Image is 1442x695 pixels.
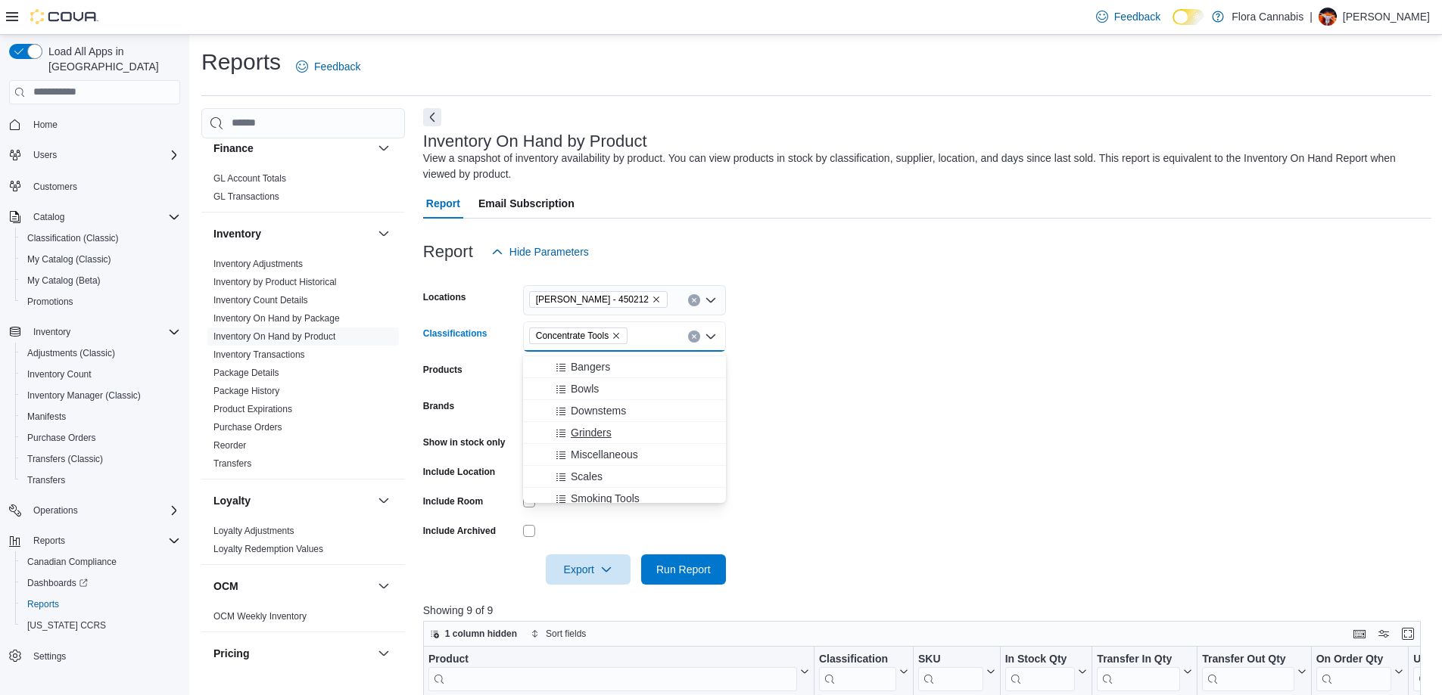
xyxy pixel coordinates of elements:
span: Inventory Adjustments [213,258,303,270]
button: Display options [1375,625,1393,643]
a: Feedback [1090,2,1166,32]
h1: Reports [201,47,281,77]
span: Manifests [27,411,66,423]
span: Concentrate Tools [529,327,628,344]
span: Package History [213,385,279,397]
span: Inventory Count [27,368,92,380]
span: OCM Weekly Inventory [213,610,307,622]
span: Classification (Classic) [27,232,119,244]
span: Transfers [21,471,180,489]
a: Dashboards [15,572,186,594]
a: Purchase Orders [21,429,102,447]
span: [US_STATE] CCRS [27,619,106,631]
a: Inventory On Hand by Product [213,331,335,342]
button: Close list of options [705,330,717,343]
span: My Catalog (Beta) [21,271,180,290]
div: Finance [201,169,405,212]
div: Transfer In Qty [1097,653,1180,667]
span: Ashtrays [571,337,612,352]
span: Operations [33,504,78,517]
button: In Stock Qty [1004,653,1087,691]
button: Miscellaneous [523,444,726,466]
button: Run Report [641,554,726,585]
a: Promotions [21,293,79,311]
span: Transfers [27,474,65,486]
button: Transfer In Qty [1097,653,1192,691]
p: [PERSON_NAME] [1343,8,1430,26]
button: Transfers (Classic) [15,448,186,470]
span: Inventory [27,323,180,341]
span: My Catalog (Beta) [27,275,101,287]
div: Transfer Out Qty [1202,653,1294,691]
span: Downstems [571,403,626,418]
a: Reports [21,595,65,613]
a: Customers [27,178,83,196]
div: SKU URL [918,653,983,691]
button: Adjustments (Classic) [15,343,186,364]
span: Dashboards [27,577,88,589]
span: Manifests [21,408,180,426]
span: Operations [27,501,180,520]
label: Include Location [423,466,495,478]
button: Keyboard shortcuts [1350,625,1369,643]
span: My Catalog (Classic) [27,253,111,265]
span: Reports [27,598,59,610]
h3: OCM [213,579,238,594]
span: Dark Mode [1173,25,1173,26]
span: Customers [27,176,180,195]
span: Grinders [571,425,612,440]
button: Loyalty [213,493,372,508]
span: Product Expirations [213,403,292,415]
div: View a snapshot of inventory availability by product. You can view products in stock by classific... [423,150,1424,182]
button: Bowls [523,378,726,400]
a: Inventory Adjustments [213,259,303,269]
button: Transfers [15,470,186,491]
button: Scales [523,466,726,488]
span: Inventory On Hand by Package [213,312,340,324]
a: GL Transactions [213,191,279,202]
a: My Catalog (Classic) [21,250,117,268]
span: Hide Parameters [509,244,589,259]
span: Users [33,149,57,161]
a: Purchase Orders [213,422,282,433]
button: Clear input [688,330,700,343]
span: Bowls [571,381,599,396]
div: Transfer In Qty [1097,653,1180,691]
button: Reports [15,594,186,615]
span: Reorder [213,439,246,451]
span: Inventory On Hand by Product [213,330,335,343]
div: Classification [819,653,896,667]
span: Scales [571,469,603,484]
span: Lawrence - Kelowna - 450212 [529,291,668,308]
button: Promotions [15,291,186,312]
div: In Stock Qty [1004,653,1075,667]
span: Catalog [27,208,180,226]
button: Users [27,146,63,164]
button: Home [3,113,186,135]
span: Export [555,554,621,585]
button: Finance [375,139,393,157]
button: Users [3,144,186,166]
span: Catalog [33,211,64,223]
span: Users [27,146,180,164]
span: Adjustments (Classic) [27,347,115,359]
div: SKU [918,653,983,667]
span: Inventory Manager (Classic) [27,389,141,402]
span: Email Subscription [478,188,575,219]
button: Sort fields [525,625,592,643]
a: Home [27,116,64,134]
button: Downstems [523,400,726,422]
button: Operations [27,501,84,520]
button: Bangers [523,356,726,378]
a: Loyalty Redemption Values [213,544,323,554]
span: [PERSON_NAME] - 450212 [536,292,649,307]
span: Run Report [656,562,711,577]
button: [US_STATE] CCRS [15,615,186,636]
span: Reports [27,532,180,550]
div: Product [428,653,797,691]
button: Pricing [213,646,372,661]
button: Next [423,108,441,126]
span: Purchase Orders [21,429,180,447]
span: Purchase Orders [27,432,96,444]
a: Feedback [290,51,366,82]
